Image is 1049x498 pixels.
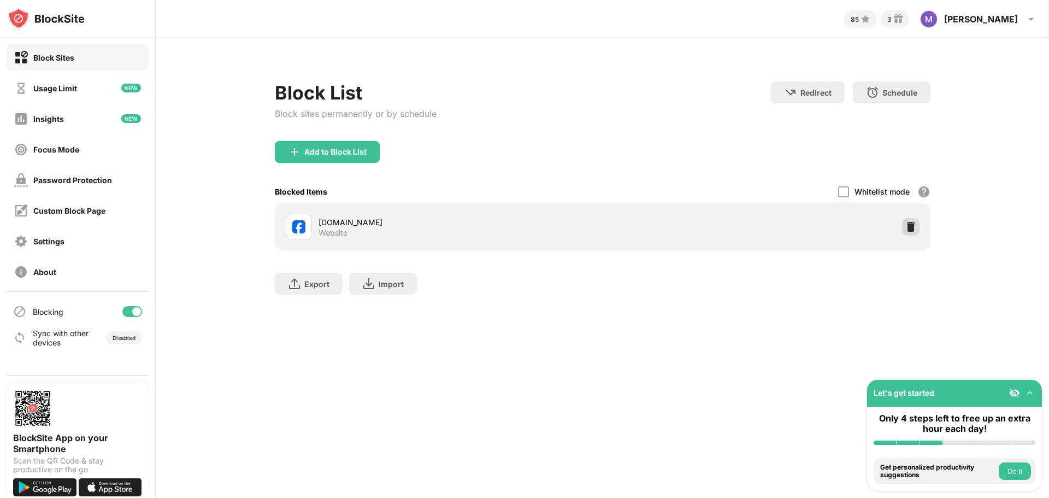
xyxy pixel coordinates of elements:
div: Password Protection [33,175,112,185]
div: Blocking [33,307,63,317]
img: download-on-the-app-store.svg [79,478,142,496]
div: Whitelist mode [854,187,910,196]
div: Disabled [113,335,135,341]
button: Do it [999,462,1031,480]
div: Schedule [882,88,917,97]
img: insights-off.svg [14,112,28,126]
div: [DOMAIN_NAME] [319,216,603,228]
div: Sync with other devices [33,329,89,347]
img: about-off.svg [14,265,28,279]
img: blocking-icon.svg [13,305,26,318]
div: Get personalized productivity suggestions [880,464,996,479]
div: [PERSON_NAME] [944,14,1018,25]
div: Block Sites [33,53,74,62]
img: points-small.svg [859,13,872,26]
div: 3 [887,15,892,24]
div: Insights [33,114,64,124]
div: Website [319,228,347,238]
img: reward-small.svg [892,13,905,26]
div: Import [379,279,404,289]
div: Focus Mode [33,145,79,154]
div: Redirect [800,88,832,97]
img: get-it-on-google-play.svg [13,478,76,496]
img: eye-not-visible.svg [1009,388,1020,399]
img: omni-setup-toggle.svg [1024,388,1035,399]
div: Scan the QR Code & stay productive on the go [13,456,142,474]
img: customize-block-page-off.svg [14,204,28,218]
img: ACg8ocK1rZ-bKBZ0kFzO0bvPQOUnbzBHTi8xsU3JmLLw1BJk=s96-c [920,10,938,28]
img: settings-off.svg [14,235,28,248]
div: BlockSite App on your Smartphone [13,432,142,454]
img: focus-off.svg [14,143,28,156]
div: Settings [33,237,64,246]
div: Export [304,279,329,289]
div: Only 4 steps left to free up an extra hour each day! [874,413,1035,434]
div: About [33,267,56,277]
div: Usage Limit [33,84,77,93]
img: logo-blocksite.svg [8,8,85,30]
img: new-icon.svg [121,84,141,92]
div: Add to Block List [304,148,367,156]
div: Block List [275,81,437,104]
div: Let's get started [874,388,934,397]
div: 85 [851,15,859,24]
img: new-icon.svg [121,114,141,123]
div: Block sites permanently or by schedule [275,108,437,119]
div: Blocked Items [275,187,327,196]
img: block-on.svg [14,51,28,65]
div: Custom Block Page [33,206,105,215]
img: favicons [292,220,305,233]
img: options-page-qr-code.png [13,389,52,428]
img: password-protection-off.svg [14,173,28,187]
img: time-usage-off.svg [14,81,28,95]
img: sync-icon.svg [13,331,26,344]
